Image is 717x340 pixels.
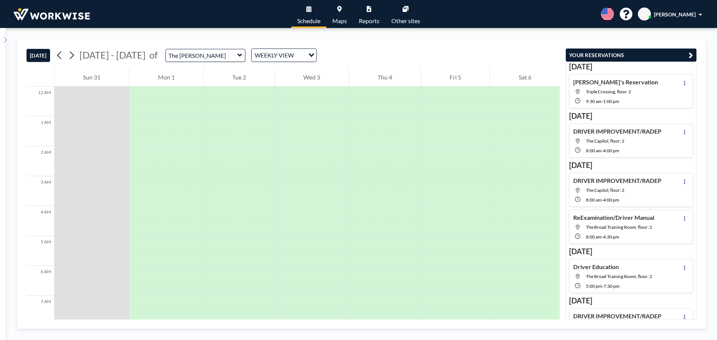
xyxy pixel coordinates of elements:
span: The Capitol, floor: 2 [586,138,624,144]
span: SJ [642,11,647,18]
input: Search for option [296,50,304,60]
span: The Broad Training Room, floor: 2 [586,224,652,230]
div: 2 AM [27,146,54,176]
span: Maps [332,18,347,24]
span: Triple Crossing, floor: 2 [586,89,631,94]
h3: [DATE] [569,296,693,305]
div: 4 AM [27,206,54,236]
span: - [602,148,603,153]
div: 6 AM [27,266,54,296]
h4: DRIVER IMPROVEMENT/RADEP [573,312,661,320]
button: [DATE] [27,49,50,62]
div: Search for option [252,49,316,62]
h3: [DATE] [569,62,693,71]
span: WEEKLY VIEW [253,50,295,60]
span: 7:30 PM [603,283,620,289]
div: Fri 5 [421,68,490,87]
span: 5:00 PM [586,283,602,289]
span: Other sites [391,18,420,24]
span: - [602,197,603,203]
div: Tue 2 [204,68,274,87]
span: 4:30 PM [603,234,619,240]
span: 4:00 PM [603,197,619,203]
span: The Broad Training Room, floor: 2 [586,274,652,279]
div: Wed 3 [275,68,349,87]
h4: [PERSON_NAME]'s Reservation [573,78,658,86]
h4: ReExamination/Driver Manual [573,214,654,221]
span: The Capitol, floor: 2 [586,187,624,193]
img: organization-logo [12,7,91,22]
h4: DRIVER IMPROVEMENT/RADEP [573,128,661,135]
span: of [149,49,158,61]
div: Sat 6 [490,68,560,87]
span: [PERSON_NAME] [654,11,696,18]
span: - [602,234,603,240]
div: 12 AM [27,87,54,116]
span: 8:00 AM [586,234,602,240]
h3: [DATE] [569,111,693,121]
span: 9:30 AM [586,99,602,104]
span: 4:00 PM [603,148,619,153]
span: [DATE] - [DATE] [80,49,146,60]
span: - [602,99,603,104]
div: 1 AM [27,116,54,146]
div: Mon 1 [130,68,204,87]
span: 8:00 AM [586,148,602,153]
div: Sun 31 [55,68,129,87]
input: The James [166,49,238,62]
h3: [DATE] [569,247,693,256]
span: - [602,283,603,289]
span: 1:00 PM [603,99,619,104]
div: 7 AM [27,296,54,325]
div: 3 AM [27,176,54,206]
div: 5 AM [27,236,54,266]
span: 8:00 AM [586,197,602,203]
div: Thu 4 [349,68,421,87]
h4: Driver Education [573,263,619,271]
span: Schedule [297,18,320,24]
button: YOUR RESERVATIONS [566,49,696,62]
h4: DRIVER IMPROVEMENT/RADEP [573,177,661,184]
h3: [DATE] [569,160,693,170]
span: Reports [359,18,379,24]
